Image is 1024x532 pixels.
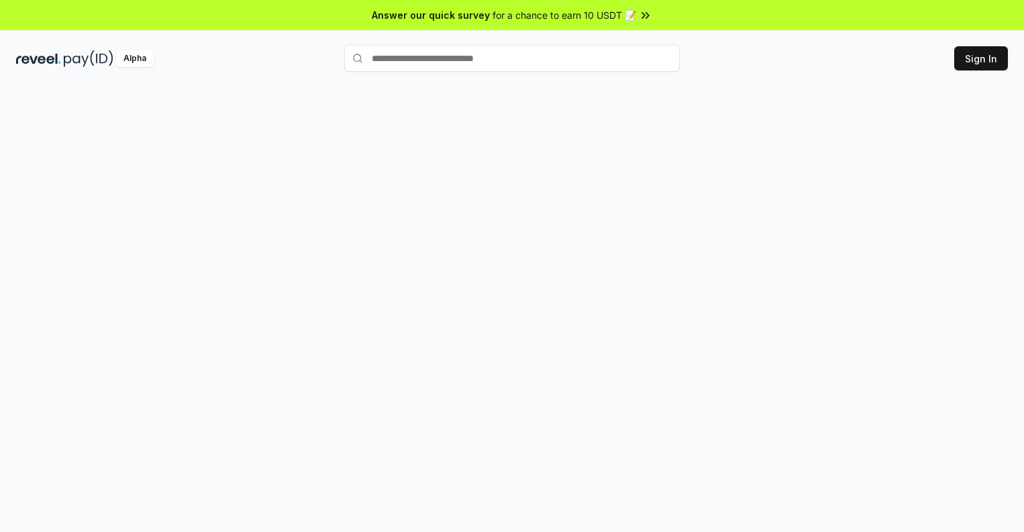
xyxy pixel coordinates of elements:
[16,50,61,67] img: reveel_dark
[372,8,490,22] span: Answer our quick survey
[954,46,1008,70] button: Sign In
[116,50,154,67] div: Alpha
[493,8,636,22] span: for a chance to earn 10 USDT 📝
[64,50,113,67] img: pay_id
